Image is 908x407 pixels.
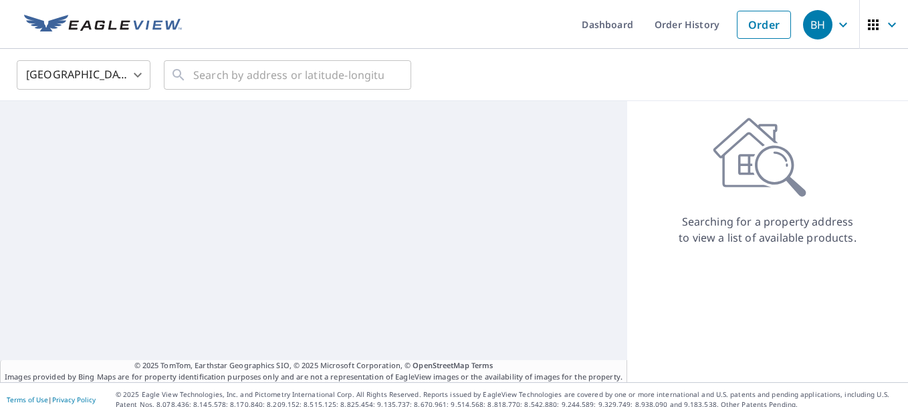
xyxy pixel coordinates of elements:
[737,11,791,39] a: Order
[471,360,493,370] a: Terms
[24,15,182,35] img: EV Logo
[678,214,857,246] p: Searching for a property address to view a list of available products.
[17,56,150,94] div: [GEOGRAPHIC_DATA]
[52,395,96,404] a: Privacy Policy
[803,10,832,39] div: BH
[413,360,469,370] a: OpenStreetMap
[193,56,384,94] input: Search by address or latitude-longitude
[134,360,493,372] span: © 2025 TomTom, Earthstar Geographics SIO, © 2025 Microsoft Corporation, ©
[7,395,48,404] a: Terms of Use
[7,396,96,404] p: |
